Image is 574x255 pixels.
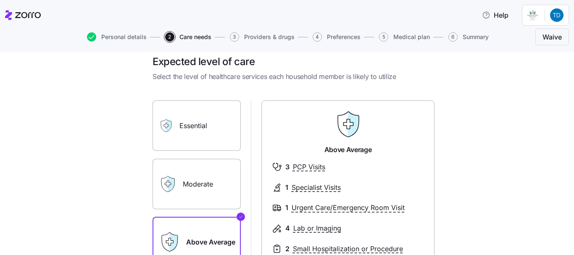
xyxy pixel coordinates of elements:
span: 2 [165,32,174,42]
span: Lab or Imaging [293,223,341,234]
span: 6 [448,32,458,42]
button: 4Preferences [313,32,361,42]
span: Summary [463,34,489,40]
button: Help [475,7,515,24]
span: 4 [313,32,322,42]
span: Help [482,10,508,20]
img: c428c5db93c5c866986742545f15ffd5 [550,8,563,22]
label: Essential [153,100,241,151]
span: Care needs [179,34,211,40]
span: Providers & drugs [244,34,295,40]
span: Waive [542,32,562,42]
span: PCP Visits [293,162,325,172]
button: 3Providers & drugs [230,32,295,42]
span: 5 [379,32,388,42]
span: Specialist Visits [292,182,341,193]
img: Employer logo [527,10,538,20]
svg: Checkmark [238,212,243,222]
span: 3 [230,32,239,42]
span: Preferences [327,34,361,40]
button: Waive [535,29,569,45]
label: Moderate [153,159,241,209]
span: Above Average [324,145,372,155]
button: 5Medical plan [379,32,430,42]
span: Select the level of healthcare services each household member is likely to utilize [153,71,433,82]
span: 3 [285,162,290,172]
button: 6Summary [448,32,489,42]
span: Personal details [101,34,147,40]
span: 1 [285,202,288,213]
a: 2Care needs [163,32,211,42]
span: 4 [285,223,290,234]
button: 2Care needs [165,32,211,42]
span: 2 [285,244,290,254]
span: Medical plan [393,34,430,40]
span: 1 [285,182,288,193]
span: Small Hospitalization or Procedure [293,244,403,254]
a: Personal details [85,32,147,42]
h1: Expected level of care [153,55,433,68]
span: Urgent Care/Emergency Room Visit [292,202,405,213]
button: Personal details [87,32,147,42]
